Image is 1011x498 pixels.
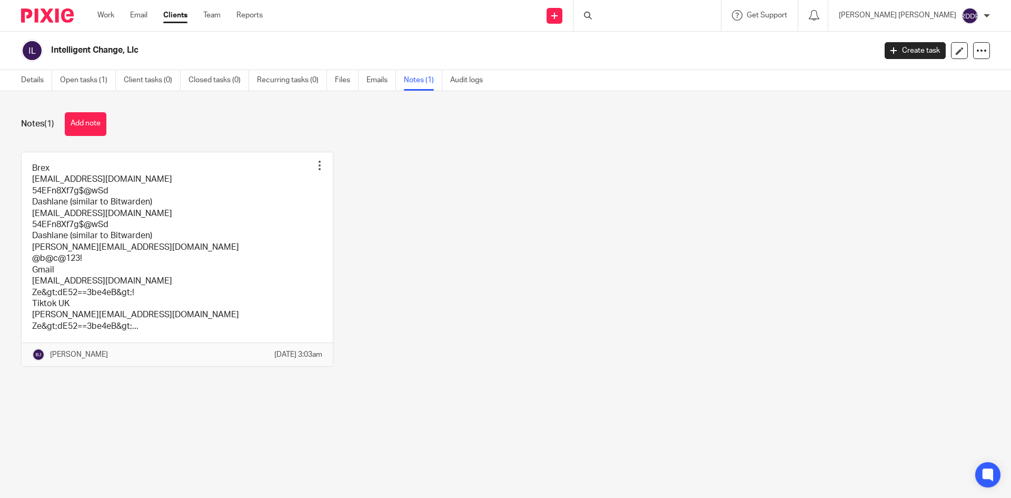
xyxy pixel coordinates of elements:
[21,40,43,62] img: svg%3E
[65,112,106,136] button: Add note
[32,348,45,361] img: svg%3E
[21,8,74,23] img: Pixie
[124,70,181,91] a: Client tasks (0)
[236,10,263,21] a: Reports
[203,10,221,21] a: Team
[747,12,787,19] span: Get Support
[50,349,108,360] p: [PERSON_NAME]
[366,70,396,91] a: Emails
[21,70,52,91] a: Details
[404,70,442,91] a: Notes (1)
[885,42,946,59] a: Create task
[51,45,705,56] h2: Intelligent Change, Llc
[335,70,359,91] a: Files
[21,119,54,130] h1: Notes
[257,70,327,91] a: Recurring tasks (0)
[962,7,978,24] img: svg%3E
[60,70,116,91] a: Open tasks (1)
[189,70,249,91] a: Closed tasks (0)
[44,120,54,128] span: (1)
[163,10,187,21] a: Clients
[839,10,956,21] p: [PERSON_NAME] [PERSON_NAME]
[97,10,114,21] a: Work
[274,349,322,360] p: [DATE] 3:03am
[450,70,491,91] a: Audit logs
[130,10,147,21] a: Email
